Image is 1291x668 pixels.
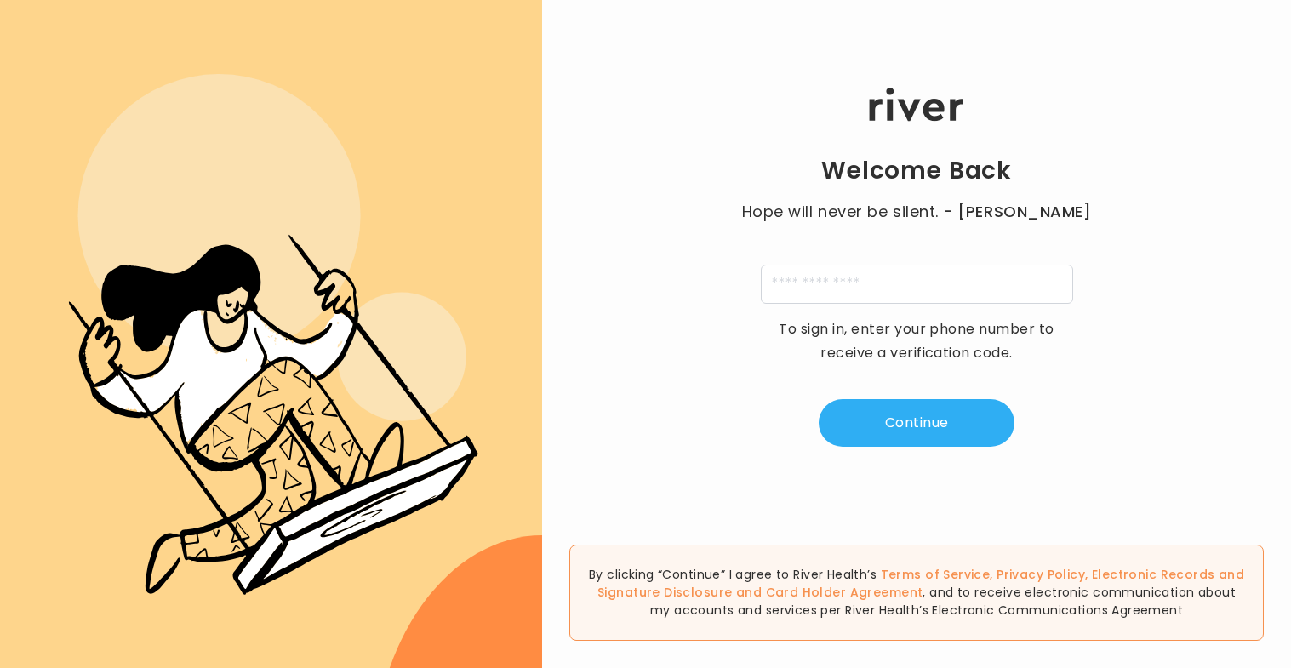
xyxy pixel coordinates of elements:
[881,566,991,583] a: Terms of Service
[943,200,1091,224] span: - [PERSON_NAME]
[597,566,1244,601] a: Electronic Records and Signature Disclosure
[819,399,1014,447] button: Continue
[650,584,1236,619] span: , and to receive electronic communication about my accounts and services per River Health’s Elect...
[821,156,1012,186] h1: Welcome Back
[997,566,1085,583] a: Privacy Policy
[597,566,1244,601] span: , , and
[766,584,923,601] a: Card Holder Agreement
[725,200,1108,224] p: Hope will never be silent.
[768,317,1065,365] p: To sign in, enter your phone number to receive a verification code.
[569,545,1264,641] div: By clicking “Continue” I agree to River Health’s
